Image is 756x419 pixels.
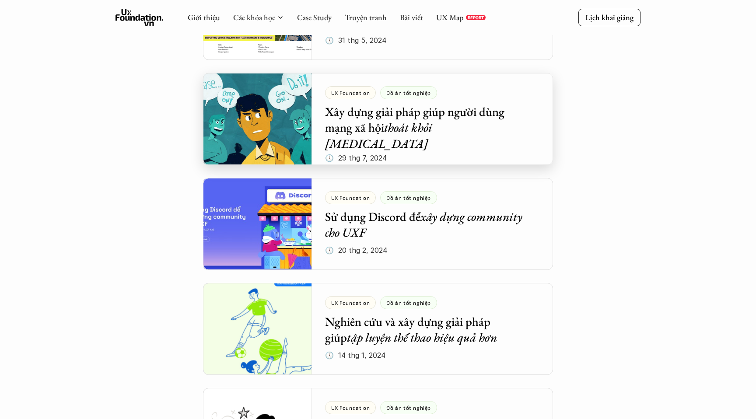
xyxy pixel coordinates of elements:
a: UX Map [436,12,464,22]
a: Bài viết [400,12,423,22]
a: UX FoundationĐồ án tốt nghiệpXây dựng giải pháp giúp người dùng mạng xã hộithoát khỏi [MEDICAL_DA... [203,73,553,165]
a: Lịch khai giảng [578,9,640,26]
a: Giới thiệu [188,12,220,22]
a: REPORT [466,15,486,20]
p: Lịch khai giảng [585,12,633,22]
a: UX FoundationĐồ án tốt nghiệpSử dụng Discord đểxây dựng community cho UXF🕔 20 thg 2, 2024 [203,178,553,270]
a: UX FoundationĐồ án tốt nghiệpNghiên cứu và xây dựng giải pháp giúptập luyện thể thao hiệu quả hơn... [203,283,553,375]
a: Case Study [297,12,332,22]
a: Truyện tranh [345,12,387,22]
p: REPORT [468,15,484,20]
a: Các khóa học [233,12,275,22]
